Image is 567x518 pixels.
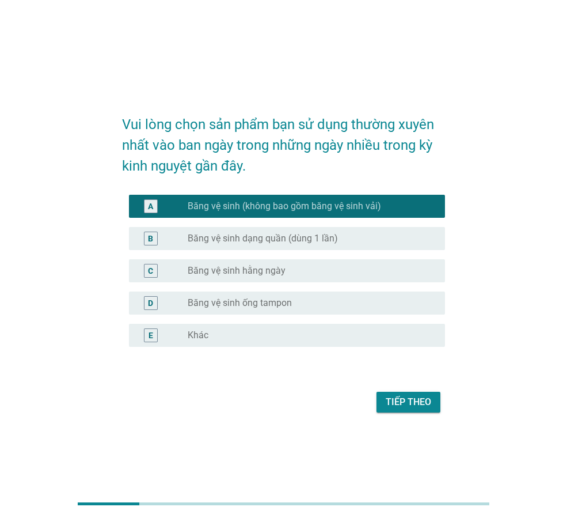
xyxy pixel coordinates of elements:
[188,330,208,341] label: Khác
[122,103,445,176] h2: Vui lòng chọn sản phẩm bạn sử dụng thường xuyên nhất vào ban ngày trong những ngày nhiều trong kỳ...
[386,395,431,409] div: Tiếp theo
[376,392,440,413] button: Tiếp theo
[149,329,153,341] div: E
[148,232,153,244] div: B
[188,233,338,244] label: Băng vệ sinh dạng quần (dùng 1 lần)
[148,297,153,309] div: D
[188,201,381,212] label: Băng vệ sinh (không bao gồm băng vệ sinh vải)
[188,297,292,309] label: Băng vệ sinh ống tampon
[188,265,286,277] label: Băng vệ sinh hằng ngày
[148,200,153,212] div: A
[148,264,153,277] div: C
